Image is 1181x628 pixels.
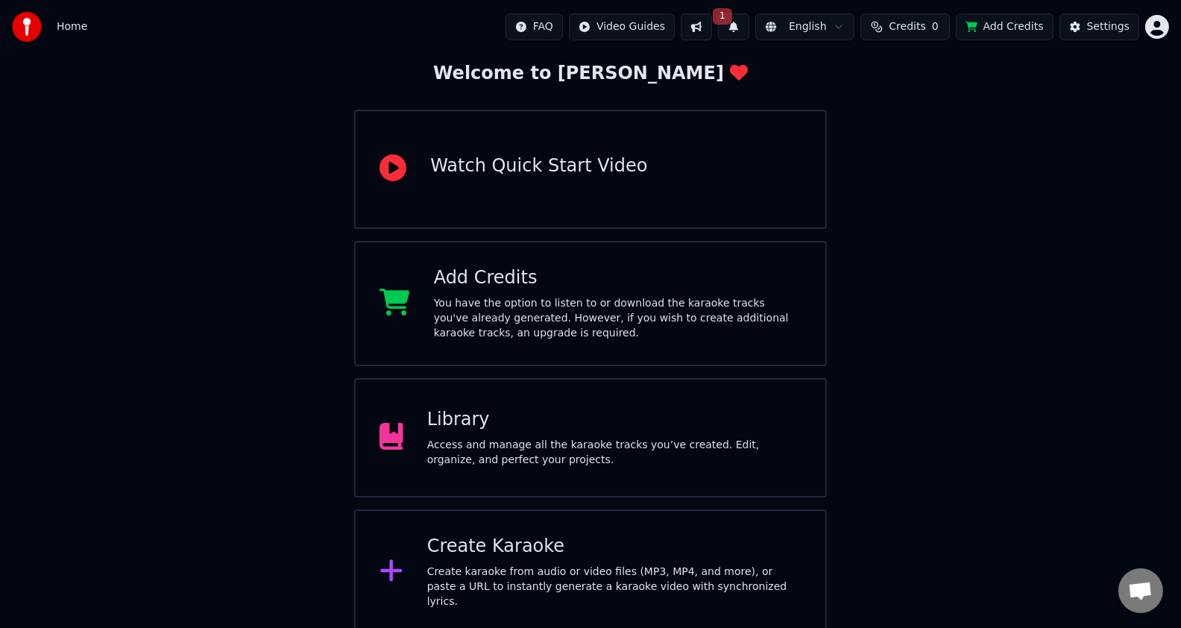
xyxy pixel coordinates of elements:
[427,408,801,432] div: Library
[427,438,801,468] div: Access and manage all the karaoke tracks you’ve created. Edit, organize, and perfect your projects.
[434,266,801,290] div: Add Credits
[57,19,87,34] nav: breadcrumb
[718,13,749,40] button: 1
[713,8,732,25] span: 1
[434,296,801,341] div: You have the option to listen to or download the karaoke tracks you've already generated. However...
[57,19,87,34] span: Home
[932,19,939,34] span: 0
[430,154,647,178] div: Watch Quick Start Video
[889,19,925,34] span: Credits
[427,565,801,609] div: Create karaoke from audio or video files (MP3, MP4, and more), or paste a URL to instantly genera...
[1059,13,1139,40] button: Settings
[1087,19,1130,34] div: Settings
[860,13,950,40] button: Credits0
[569,13,675,40] button: Video Guides
[506,13,563,40] button: FAQ
[956,13,1054,40] button: Add Credits
[427,535,801,559] div: Create Karaoke
[12,12,42,42] img: youka
[433,62,748,86] div: Welcome to [PERSON_NAME]
[1118,568,1163,613] a: Otwarty czat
